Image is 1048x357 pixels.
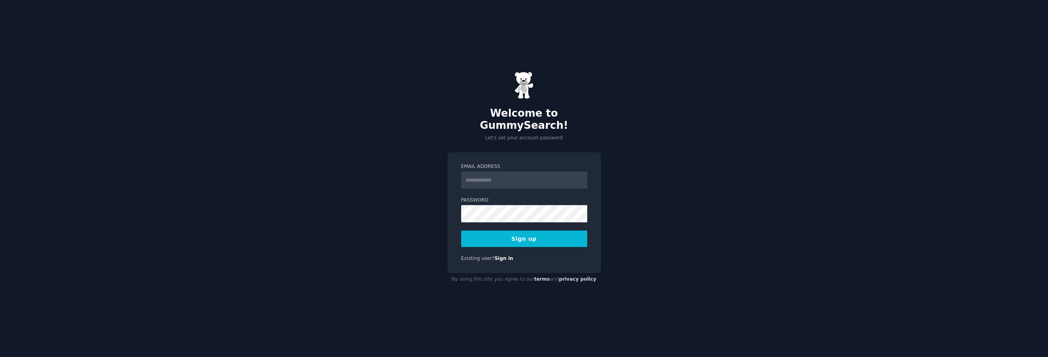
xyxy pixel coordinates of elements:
span: Existing user? [461,256,495,261]
div: By using this site you agree to our and [447,273,601,286]
button: Sign up [461,231,587,247]
a: terms [534,276,550,282]
label: Password [461,197,587,204]
img: Gummy Bear [514,72,534,99]
h2: Welcome to GummySearch! [447,107,601,132]
a: Sign in [494,256,513,261]
p: Let's set your account password [447,135,601,142]
label: Email Address [461,163,587,170]
a: privacy policy [559,276,597,282]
